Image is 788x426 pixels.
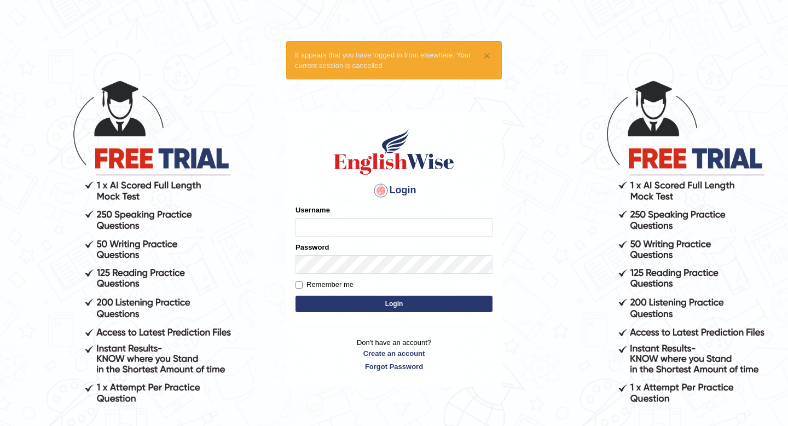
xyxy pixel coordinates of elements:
label: Remember me [296,279,354,290]
h4: Login [296,182,493,199]
input: Remember me [296,281,303,289]
button: Login [296,296,493,312]
a: Create an account [296,348,493,359]
img: Logo of English Wise sign in for intelligent practice with AI [332,127,456,176]
button: × [484,50,490,61]
div: It appears that you have logged in from elsewhere. Your current session is cancelled [286,41,502,79]
p: Don't have an account? [296,337,493,371]
label: Username [296,205,330,215]
a: Forgot Password [296,361,493,372]
label: Password [296,242,329,252]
